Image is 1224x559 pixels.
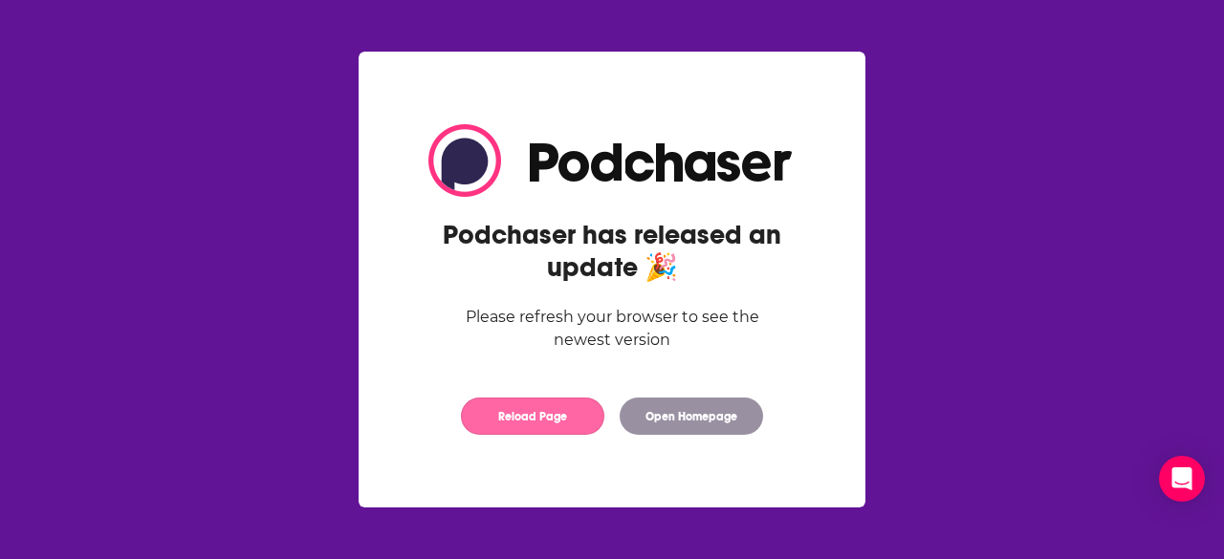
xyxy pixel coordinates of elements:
[428,124,796,197] img: Logo
[428,219,796,284] h2: Podchaser has released an update 🎉
[620,398,763,435] button: Open Homepage
[461,398,604,435] button: Reload Page
[1159,456,1205,502] div: Open Intercom Messenger
[428,306,796,352] div: Please refresh your browser to see the newest version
